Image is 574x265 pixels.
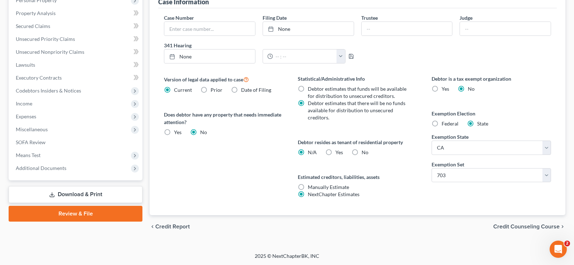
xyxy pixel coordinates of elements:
[16,165,66,171] span: Additional Documents
[560,224,565,229] i: chevron_right
[298,75,417,82] label: Statistical/Administrative Info
[432,133,469,141] label: Exemption State
[174,129,182,135] span: Yes
[10,46,142,58] a: Unsecured Nonpriority Claims
[164,111,283,126] label: Does debtor have any property that needs immediate attention?
[335,149,343,155] span: Yes
[241,87,271,93] span: Date of Filing
[160,42,358,49] label: 341 Hearing
[200,129,207,135] span: No
[493,224,560,229] span: Credit Counseling Course
[564,241,570,246] span: 2
[263,14,287,22] label: Filing Date
[10,33,142,46] a: Unsecured Priority Claims
[362,149,368,155] span: No
[16,152,41,158] span: Means Test
[460,22,551,36] input: --
[16,36,75,42] span: Unsecured Priority Claims
[164,75,283,84] label: Version of legal data applied to case
[16,10,56,16] span: Property Analysis
[16,113,36,119] span: Expenses
[16,87,81,94] span: Codebtors Insiders & Notices
[16,139,46,145] span: SOFA Review
[273,49,337,63] input: -- : --
[16,75,62,81] span: Executory Contracts
[308,184,349,190] span: Manually Estimate
[308,149,317,155] span: N/A
[164,22,255,36] input: Enter case number...
[298,173,417,181] label: Estimated creditors, liabilities, assets
[164,49,255,63] a: None
[432,161,464,168] label: Exemption Set
[16,126,48,132] span: Miscellaneous
[263,22,354,36] a: None
[460,14,472,22] label: Judge
[9,186,142,203] a: Download & Print
[442,86,449,92] span: Yes
[550,241,567,258] iframe: Intercom live chat
[10,58,142,71] a: Lawsuits
[308,86,406,99] span: Debtor estimates that funds will be available for distribution to unsecured creditors.
[16,49,84,55] span: Unsecured Nonpriority Claims
[150,224,155,229] i: chevron_left
[174,87,192,93] span: Current
[10,7,142,20] a: Property Analysis
[468,86,475,92] span: No
[10,71,142,84] a: Executory Contracts
[211,87,222,93] span: Prior
[10,136,142,149] a: SOFA Review
[10,20,142,33] a: Secured Claims
[308,100,405,120] span: Debtor estimates that there will be no funds available for distribution to unsecured creditors.
[164,14,194,22] label: Case Number
[16,100,32,107] span: Income
[155,224,190,229] span: Credit Report
[150,224,190,229] button: chevron_left Credit Report
[432,110,551,117] label: Exemption Election
[16,62,35,68] span: Lawsuits
[362,22,452,36] input: --
[308,191,359,197] span: NextChapter Estimates
[442,120,458,127] span: Federal
[361,14,378,22] label: Trustee
[16,23,50,29] span: Secured Claims
[298,138,417,146] label: Debtor resides as tenant of residential property
[432,75,551,82] label: Debtor is a tax exempt organization
[477,120,488,127] span: State
[9,206,142,222] a: Review & File
[493,224,565,229] button: Credit Counseling Course chevron_right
